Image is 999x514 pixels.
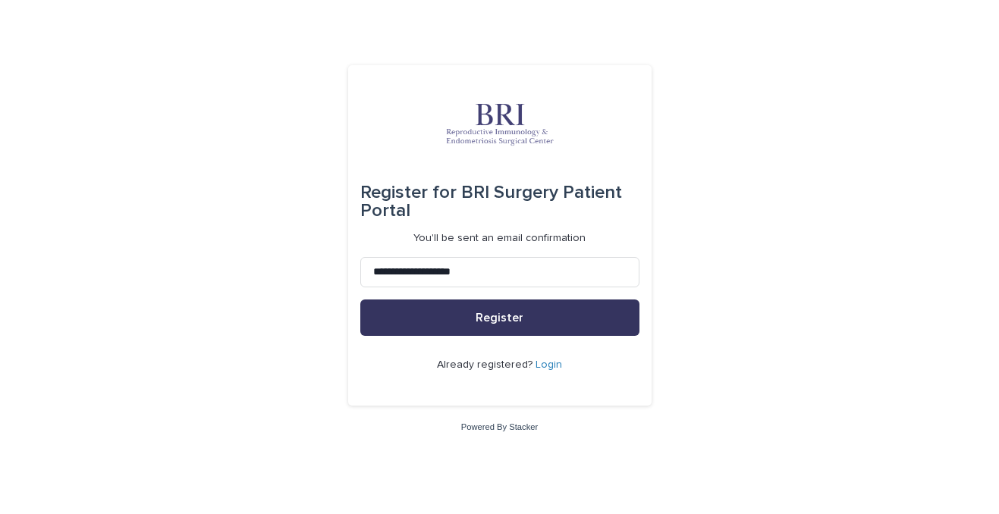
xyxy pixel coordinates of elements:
[461,422,538,431] a: Powered By Stacker
[536,359,562,370] a: Login
[476,312,523,324] span: Register
[360,171,639,232] div: BRI Surgery Patient Portal
[437,359,536,370] span: Already registered?
[413,232,586,245] p: You'll be sent an email confirmation
[360,183,457,202] span: Register for
[360,299,639,336] button: Register
[409,102,591,147] img: oRmERfgFTTevZZKagoCM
